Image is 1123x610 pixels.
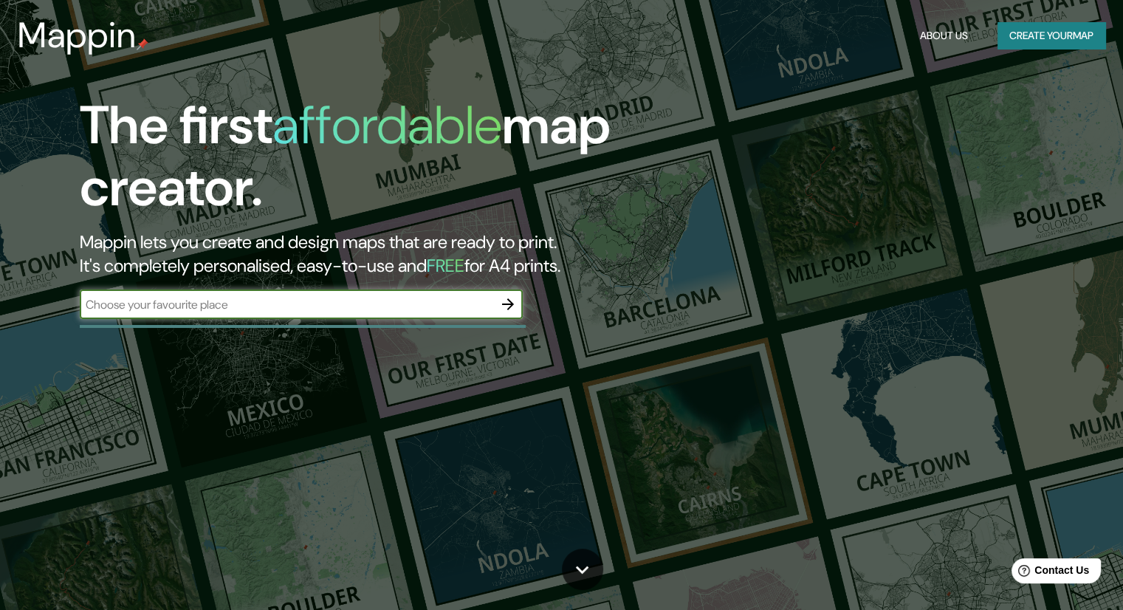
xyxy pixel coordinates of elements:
[427,254,464,277] h5: FREE
[914,22,974,49] button: About Us
[80,95,642,230] h1: The first map creator.
[997,22,1105,49] button: Create yourmap
[992,552,1107,594] iframe: Help widget launcher
[80,230,642,278] h2: Mappin lets you create and design maps that are ready to print. It's completely personalised, eas...
[137,38,148,50] img: mappin-pin
[272,91,502,160] h1: affordable
[18,15,137,56] h3: Mappin
[80,296,493,313] input: Choose your favourite place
